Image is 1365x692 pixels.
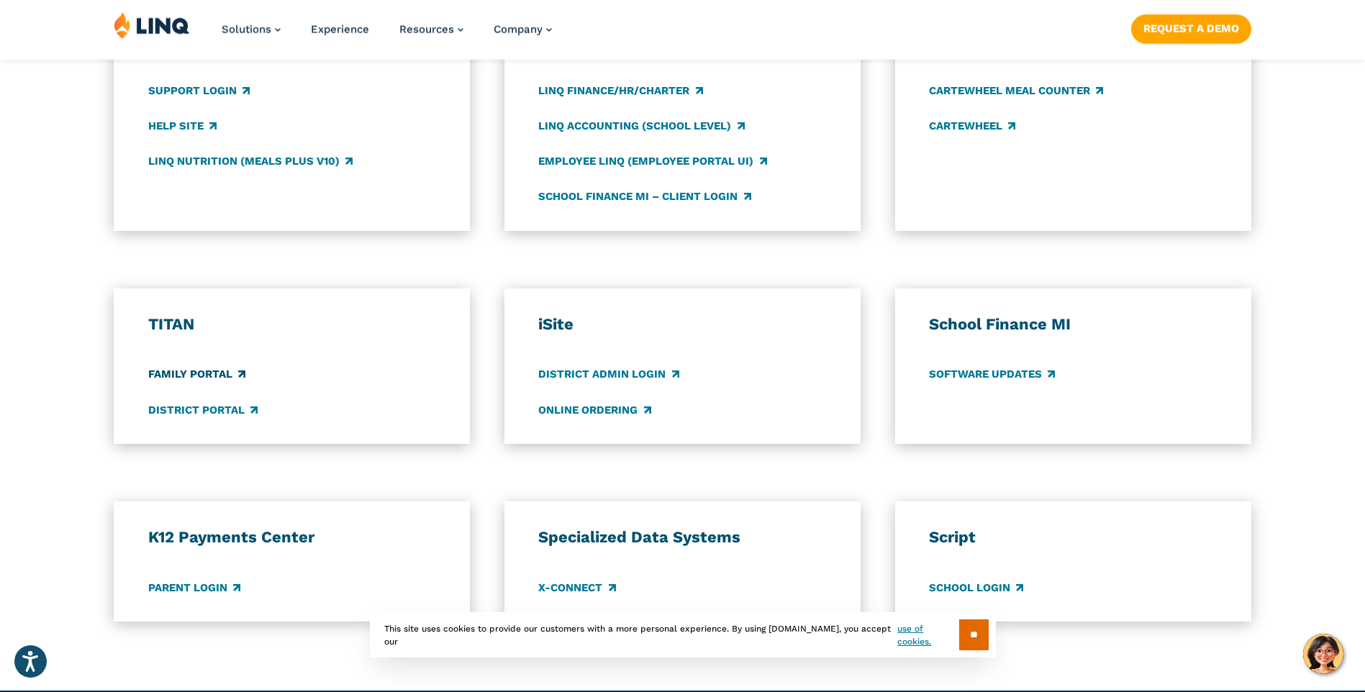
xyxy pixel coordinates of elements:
[1131,12,1251,43] nav: Button Navigation
[538,153,766,169] a: Employee LINQ (Employee Portal UI)
[929,83,1103,99] a: CARTEWHEEL Meal Counter
[222,23,271,36] span: Solutions
[929,527,1217,547] h3: Script
[311,23,369,36] a: Experience
[929,314,1217,334] h3: School Finance MI
[148,118,217,134] a: Help Site
[538,314,826,334] h3: iSite
[538,188,750,204] a: School Finance MI – Client Login
[399,23,454,36] span: Resources
[538,527,826,547] h3: Specialized Data Systems
[897,622,958,648] a: use of cookies.
[148,314,436,334] h3: TITAN
[148,153,353,169] a: LINQ Nutrition (Meals Plus v10)
[538,118,744,134] a: LINQ Accounting (school level)
[494,23,543,36] span: Company
[1131,14,1251,43] a: Request a Demo
[148,527,436,547] h3: K12 Payments Center
[538,402,650,418] a: Online Ordering
[494,23,552,36] a: Company
[148,402,258,418] a: District Portal
[114,12,190,39] img: LINQ | K‑12 Software
[222,12,552,59] nav: Primary Navigation
[148,580,240,596] a: Parent Login
[148,367,245,383] a: Family Portal
[929,367,1055,383] a: Software Updates
[370,612,996,657] div: This site uses cookies to provide our customers with a more personal experience. By using [DOMAIN...
[929,118,1015,134] a: CARTEWHEEL
[538,367,679,383] a: District Admin Login
[148,83,250,99] a: Support Login
[1303,634,1343,674] button: Hello, have a question? Let’s chat.
[538,580,615,596] a: X-Connect
[929,580,1023,596] a: School Login
[399,23,463,36] a: Resources
[222,23,281,36] a: Solutions
[538,83,702,99] a: LINQ Finance/HR/Charter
